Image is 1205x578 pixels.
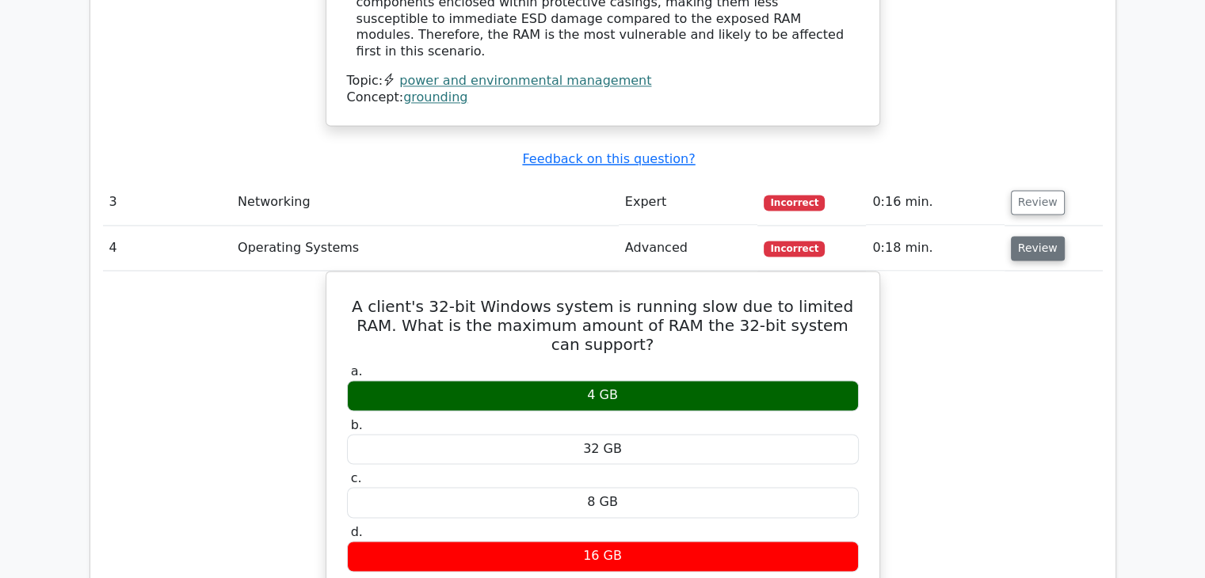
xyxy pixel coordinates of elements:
td: Networking [231,180,619,225]
span: Incorrect [764,195,825,211]
td: Advanced [619,226,758,271]
span: b. [351,417,363,432]
button: Review [1011,190,1065,215]
span: c. [351,470,362,485]
div: 8 GB [347,487,859,518]
span: Incorrect [764,241,825,257]
a: grounding [403,89,467,105]
td: 3 [103,180,232,225]
h5: A client's 32-bit Windows system is running slow due to limited RAM. What is the maximum amount o... [345,297,860,354]
div: 4 GB [347,380,859,411]
div: 32 GB [347,434,859,465]
a: Feedback on this question? [522,151,695,166]
span: d. [351,524,363,539]
td: Operating Systems [231,226,619,271]
div: Concept: [347,89,859,106]
td: Expert [619,180,758,225]
td: 4 [103,226,232,271]
div: 16 GB [347,541,859,572]
div: Topic: [347,73,859,89]
a: power and environmental management [399,73,651,88]
td: 0:18 min. [866,226,1004,271]
td: 0:16 min. [866,180,1004,225]
span: a. [351,363,363,378]
button: Review [1011,236,1065,260]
